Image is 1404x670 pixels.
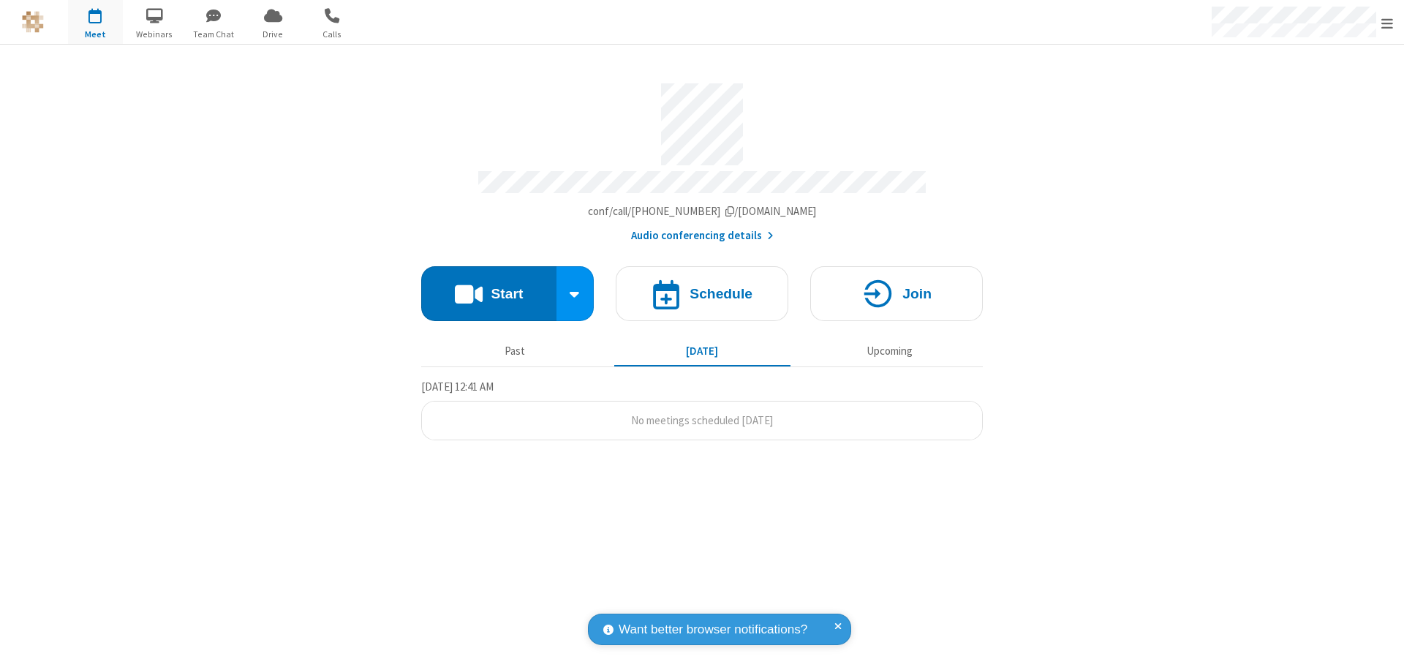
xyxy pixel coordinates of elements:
[421,266,556,321] button: Start
[631,413,773,427] span: No meetings scheduled [DATE]
[421,380,494,394] span: [DATE] 12:41 AM
[305,28,360,41] span: Calls
[427,337,603,365] button: Past
[588,203,817,220] button: Copy my meeting room linkCopy my meeting room link
[631,227,774,244] button: Audio conferencing details
[68,28,123,41] span: Meet
[619,620,807,639] span: Want better browser notifications?
[246,28,301,41] span: Drive
[491,287,523,301] h4: Start
[421,378,983,441] section: Today's Meetings
[810,266,983,321] button: Join
[588,204,817,218] span: Copy my meeting room link
[902,287,932,301] h4: Join
[127,28,182,41] span: Webinars
[614,337,790,365] button: [DATE]
[556,266,595,321] div: Start conference options
[421,72,983,244] section: Account details
[186,28,241,41] span: Team Chat
[22,11,44,33] img: QA Selenium DO NOT DELETE OR CHANGE
[616,266,788,321] button: Schedule
[690,287,752,301] h4: Schedule
[801,337,978,365] button: Upcoming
